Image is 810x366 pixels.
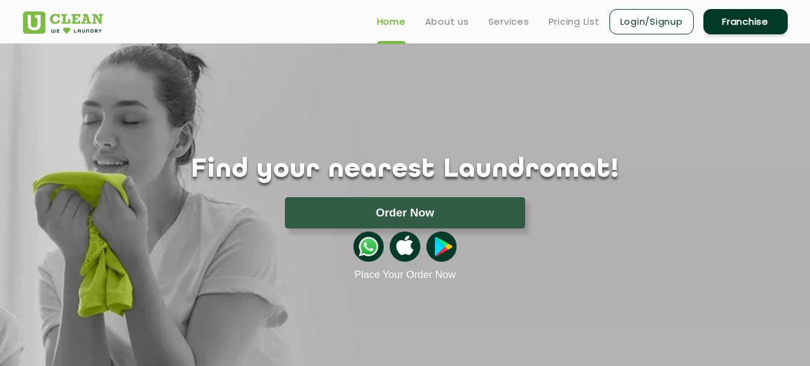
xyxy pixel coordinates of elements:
[703,9,788,34] a: Franchise
[390,232,420,262] img: apple-icon.png
[14,155,797,185] h1: Find your nearest Laundromat!
[23,11,103,34] img: UClean Laundry and Dry Cleaning
[354,232,384,262] img: whatsappicon.png
[426,232,456,262] img: playstoreicon.png
[354,269,455,281] a: Place Your Order Now
[549,14,600,29] a: Pricing List
[609,9,694,34] a: Login/Signup
[285,197,525,229] button: Order Now
[425,14,469,29] a: About us
[488,14,529,29] a: Services
[377,14,406,29] a: Home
